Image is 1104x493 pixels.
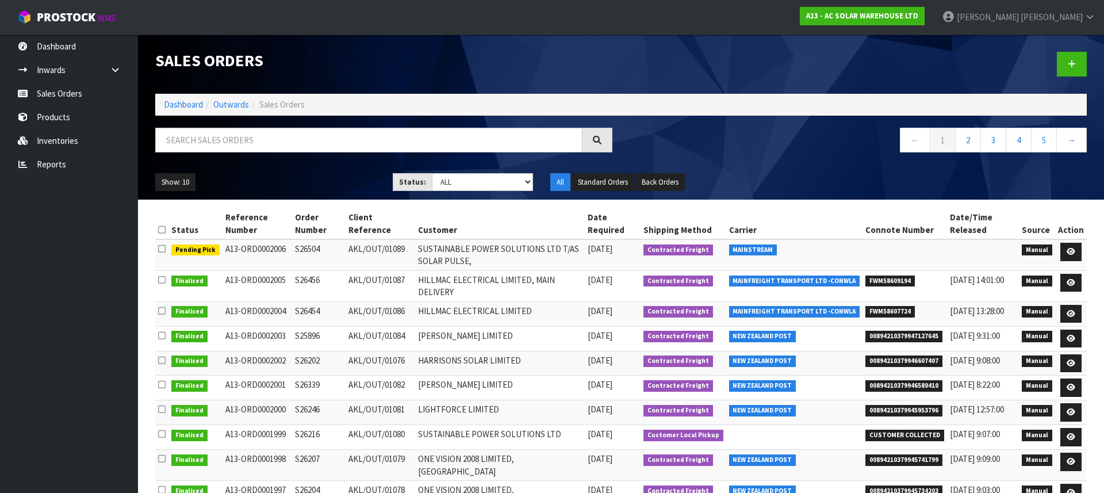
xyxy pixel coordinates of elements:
[865,430,944,441] span: CUSTOMER COLLECTED
[292,376,345,400] td: S26339
[1022,430,1052,441] span: Manual
[171,380,208,392] span: Finalised
[950,355,1000,366] span: [DATE] 9:08:00
[346,450,415,481] td: AKL/OUT/01079
[865,306,915,318] span: FWM58607724
[223,326,293,351] td: A13-ORD0002003
[292,208,345,239] th: Order Number
[223,351,293,376] td: A13-ORD0002002
[1019,208,1055,239] th: Source
[950,379,1000,390] span: [DATE] 8:22:00
[643,244,713,256] span: Contracted Freight
[588,404,612,415] span: [DATE]
[1022,244,1052,256] span: Manual
[223,425,293,450] td: A13-ORD0001999
[223,400,293,425] td: A13-ORD0002000
[346,208,415,239] th: Client Reference
[1006,128,1032,152] a: 4
[950,274,1004,285] span: [DATE] 14:01:00
[415,301,585,326] td: HILLMAC ELECTRICAL LIMITED
[955,128,981,152] a: 2
[292,270,345,301] td: S26456
[171,276,208,287] span: Finalised
[930,128,956,152] a: 1
[415,326,585,351] td: [PERSON_NAME] LIMITED
[415,239,585,270] td: SUSTAINABLE POWER SOLUTIONS LTD T/AS SOLAR PULSE,
[1022,380,1052,392] span: Manual
[292,351,345,376] td: S26202
[729,306,860,318] span: MAINFREIGHT TRANSPORT LTD -CONWLA
[223,450,293,481] td: A13-ORD0001998
[415,425,585,450] td: SUSTAINABLE POWER SOLUTIONS LTD
[865,356,942,367] span: 00894210379946607407
[168,208,223,239] th: Status
[550,173,570,192] button: All
[1022,356,1052,367] span: Manual
[155,173,195,192] button: Show: 10
[37,10,95,25] span: ProStock
[292,425,345,450] td: S26216
[346,351,415,376] td: AKL/OUT/01076
[98,13,116,24] small: WMS
[415,400,585,425] td: LIGHTFORCE LIMITED
[729,380,796,392] span: NEW ZEALAND POST
[1022,405,1052,416] span: Manual
[865,331,942,342] span: 00894210379947127645
[415,376,585,400] td: [PERSON_NAME] LIMITED
[223,376,293,400] td: A13-ORD0002001
[223,208,293,239] th: Reference Number
[346,270,415,301] td: AKL/OUT/01087
[346,400,415,425] td: AKL/OUT/01081
[729,276,860,287] span: MAINFREIGHT TRANSPORT LTD -CONWLA
[1031,128,1057,152] a: 5
[643,276,713,287] span: Contracted Freight
[399,177,426,187] strong: Status:
[900,128,930,152] a: ←
[171,244,220,256] span: Pending Pick
[950,330,1000,341] span: [DATE] 9:31:00
[950,404,1004,415] span: [DATE] 12:57:00
[346,376,415,400] td: AKL/OUT/01082
[223,301,293,326] td: A13-ORD0002004
[865,405,942,416] span: 00894210379945953796
[588,274,612,285] span: [DATE]
[346,301,415,326] td: AKL/OUT/01086
[171,356,208,367] span: Finalised
[1022,454,1052,466] span: Manual
[1022,331,1052,342] span: Manual
[643,306,713,318] span: Contracted Freight
[630,128,1087,156] nav: Page navigation
[1022,306,1052,318] span: Manual
[865,276,915,287] span: FWM58609194
[346,239,415,270] td: AKL/OUT/01089
[862,208,947,239] th: Connote Number
[292,326,345,351] td: S25896
[292,400,345,425] td: S26246
[726,208,863,239] th: Carrier
[171,430,208,441] span: Finalised
[865,454,942,466] span: 00894210379945741799
[415,450,585,481] td: ONE VISION 2008 LIMITED, [GEOGRAPHIC_DATA]
[950,305,1004,316] span: [DATE] 13:28:00
[1056,128,1087,152] a: →
[729,244,777,256] span: MAINSTREAM
[415,351,585,376] td: HARRISONS SOLAR LIMITED
[155,128,582,152] input: Search sales orders
[572,173,634,192] button: Standard Orders
[223,239,293,270] td: A13-ORD0002006
[729,405,796,416] span: NEW ZEALAND POST
[171,331,208,342] span: Finalised
[585,208,641,239] th: Date Required
[1021,12,1083,22] span: [PERSON_NAME]
[171,454,208,466] span: Finalised
[588,429,612,440] span: [DATE]
[643,331,713,342] span: Contracted Freight
[17,10,32,24] img: cube-alt.png
[729,356,796,367] span: NEW ZEALAND POST
[588,305,612,316] span: [DATE]
[729,454,796,466] span: NEW ZEALAND POST
[641,208,726,239] th: Shipping Method
[164,99,203,110] a: Dashboard
[980,128,1006,152] a: 3
[259,99,305,110] span: Sales Orders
